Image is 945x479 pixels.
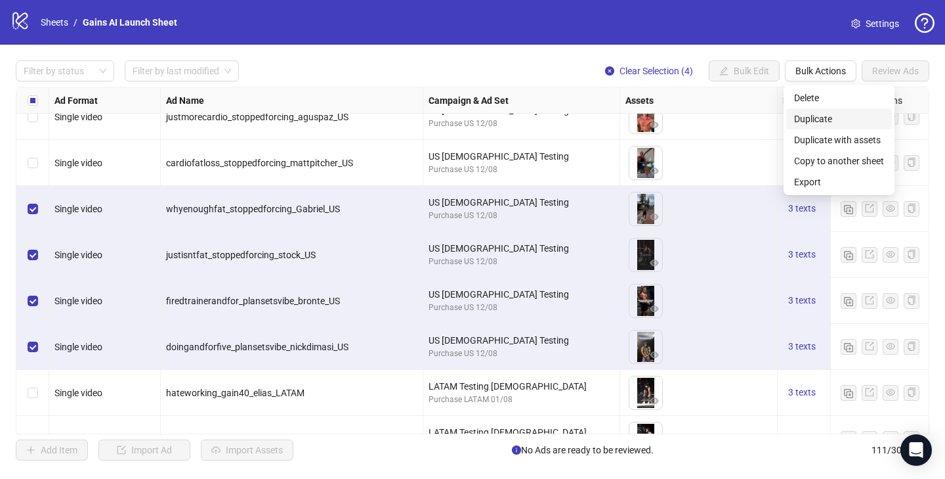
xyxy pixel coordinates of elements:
span: 3 texts [788,203,816,214]
span: Duplicate [794,112,884,126]
button: Duplicate [841,247,856,263]
div: Resize Campaign & Ad Set column [616,87,619,113]
span: info-circle [512,445,521,455]
span: eye [650,304,659,313]
div: Select row 100 [16,94,49,140]
div: Select row 101 [16,140,49,186]
button: Preview [646,256,662,271]
button: Preview [646,302,662,317]
div: Purchase US 12/08 [429,118,614,130]
div: Purchase US 12/08 [429,210,614,222]
div: Select row 103 [16,232,49,278]
span: eye [650,258,659,267]
span: export [865,204,874,213]
strong: Ad Format [54,93,98,108]
img: Asset 1 [629,147,662,179]
div: Select row 106 [16,370,49,416]
img: Asset 1 [629,331,662,363]
strong: Assets [625,93,654,108]
span: Bulk Actions [795,66,846,76]
span: Settings [866,16,899,31]
div: US [DEMOGRAPHIC_DATA] Testing [429,287,614,302]
div: US [DEMOGRAPHIC_DATA] Testing [429,149,614,164]
span: justisntfat_stoppedforcing_stock_US [166,250,316,260]
span: Single video [54,112,102,122]
span: eye [650,396,659,405]
img: Asset 1 [629,376,662,409]
span: hateworking_gain40_elias_LATAM [166,388,304,398]
span: export [865,250,874,259]
button: Preview [646,210,662,225]
button: 3 texts [783,155,821,171]
button: Clear Selection (4) [595,60,703,81]
div: Open Intercom Messenger [900,434,932,466]
button: Preview [646,348,662,363]
span: Delete [794,91,884,105]
span: 3 texts [788,387,816,398]
div: Resize Ad Format column [157,87,160,113]
button: 3 texts [783,109,821,125]
button: 3 texts [783,339,821,355]
div: US [DEMOGRAPHIC_DATA] Testing [429,333,614,348]
div: Purchase LATAM 01/08 [429,394,614,406]
strong: Headlines [783,93,826,108]
span: ifyou_usegravl_Samuel_LATAM [166,434,292,444]
div: US [DEMOGRAPHIC_DATA] Testing [429,241,614,256]
button: Bulk Edit [709,60,780,81]
button: 3 texts [783,431,821,447]
span: eye [886,250,895,259]
div: Select all rows [16,87,49,114]
strong: Campaign & Ad Set [429,93,509,108]
span: Export [794,175,884,189]
button: Duplicate [841,385,856,401]
button: Review Ads [862,60,929,81]
strong: Ad Name [166,93,204,108]
span: Single video [54,204,102,214]
a: Gains AI Launch Sheet [80,15,180,30]
img: Asset 1 [629,193,662,225]
div: Select row 102 [16,186,49,232]
img: Asset 1 [629,239,662,271]
button: Duplicate [841,201,856,217]
span: Copy to another sheet [794,154,884,168]
button: 3 texts [783,385,821,401]
span: eye [650,166,659,175]
button: Duplicate [841,293,856,309]
span: Single video [54,158,102,168]
span: 3 texts [788,249,816,260]
span: close-circle [605,66,614,76]
button: 3 texts [783,293,821,309]
div: Select row 107 [16,416,49,462]
div: US [DEMOGRAPHIC_DATA] Testing [429,195,614,210]
span: Clear Selection (4) [619,66,693,76]
span: Single video [54,250,102,260]
button: Duplicate [841,431,856,447]
span: eye [650,120,659,129]
span: eye [886,388,895,397]
button: Duplicate [841,339,856,355]
span: question-circle [915,13,934,33]
span: export [865,388,874,397]
span: eye [886,342,895,351]
button: Preview [646,394,662,409]
span: export [865,296,874,305]
span: justmorecardio_stoppedforcing_aguspaz_US [166,112,348,122]
button: 3 texts [783,247,821,263]
span: Single video [54,296,102,306]
button: Preview [646,118,662,133]
span: cardiofatloss_stoppedforcing_mattpitcher_US [166,158,353,168]
span: eye [650,212,659,221]
span: 3 texts [788,341,816,352]
div: Purchase US 12/08 [429,256,614,268]
span: Single video [54,342,102,352]
div: Select row 105 [16,324,49,370]
span: Single video [54,434,102,444]
span: 3 texts [788,295,816,306]
img: Asset 1 [629,285,662,317]
img: Asset 1 [629,101,662,133]
div: Purchase US 12/08 [429,164,614,176]
a: Sheets [38,15,71,30]
span: eye [886,204,895,213]
div: LATAM Testing [DEMOGRAPHIC_DATA] [429,379,614,394]
span: firedtrainerandfor_plansetsvibe_bronte_US [166,296,340,306]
